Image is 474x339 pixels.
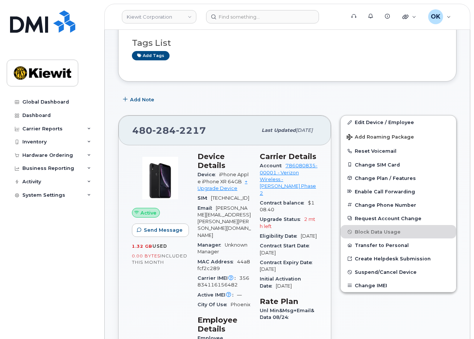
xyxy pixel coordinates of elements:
a: Edit Device / Employee [341,115,456,129]
button: Send Message [132,224,189,237]
span: Contract balance [260,200,308,206]
span: 0.00 Bytes [132,253,160,259]
span: [DATE] [260,250,276,256]
span: [DATE] [276,283,292,289]
h3: Rate Plan [260,297,317,306]
span: included this month [132,253,187,265]
span: Change Plan / Features [355,175,416,181]
button: Add Roaming Package [341,129,456,144]
button: Enable Call Forwarding [341,185,456,198]
span: Send Message [144,226,183,234]
span: Upgrade Status [260,216,304,222]
input: Find something... [206,10,319,23]
h3: Carrier Details [260,152,317,161]
button: Change IMEI [341,279,456,292]
span: Contract Expiry Date [260,260,316,265]
button: Add Note [118,93,161,106]
button: Change Plan / Features [341,171,456,185]
span: City Of Use [197,302,231,307]
iframe: Messenger Launcher [442,307,468,333]
a: 786080835-00001 - Verizon Wireless - [PERSON_NAME] Phase 2 [260,163,317,196]
span: Eligibility Date [260,233,301,239]
span: Initial Activation Date [260,276,301,288]
button: Reset Voicemail [341,144,456,158]
span: Active IMEI [197,292,237,298]
button: Block Data Usage [341,225,456,238]
span: [TECHNICAL_ID] [211,195,249,201]
span: 1.32 GB [132,244,152,249]
span: 44a8fcf2c289 [197,259,250,271]
span: [PERSON_NAME][EMAIL_ADDRESS][PERSON_NAME][PERSON_NAME][DOMAIN_NAME] [197,205,251,238]
h3: Device Details [197,152,251,170]
span: Phoenix [231,302,250,307]
span: MAC Address [197,259,237,264]
button: Suspend/Cancel Device [341,265,456,279]
a: Add tags [132,51,170,60]
span: — [237,292,242,298]
span: Active [140,209,157,216]
button: Change Phone Number [341,198,456,212]
button: Request Account Change [341,212,456,225]
span: 480 [132,125,206,136]
span: Suspend/Cancel Device [355,269,417,275]
span: Device [197,172,219,177]
div: Quicklinks [397,9,421,24]
a: Kiewit Corporation [122,10,196,23]
span: Add Roaming Package [347,134,414,141]
span: iPhone Apple iPhone XR 64GB [197,172,249,184]
span: OK [431,12,440,21]
span: [DATE] [296,127,313,133]
h3: Employee Details [197,316,251,333]
a: Create Helpdesk Submission [341,252,456,265]
span: Account [260,163,285,168]
span: Manager [197,242,225,248]
button: Change SIM Card [341,158,456,171]
div: Olivia Keller [423,9,456,24]
span: 2217 [176,125,206,136]
span: [DATE] [260,266,276,272]
button: Transfer to Personal [341,238,456,252]
h3: Tags List [132,38,443,48]
img: image20231002-3703462-1qb80zy.jpeg [138,156,183,200]
span: Add Note [130,96,154,103]
span: Carrier IMEI [197,275,239,281]
span: SIM [197,195,211,201]
span: 2 mth left [260,216,315,229]
span: Last updated [262,127,296,133]
span: used [152,243,167,249]
span: Email [197,205,216,211]
span: Unl Min&Msg+Email&Data 08/24 [260,308,314,320]
span: Contract Start Date [260,243,313,248]
span: Enable Call Forwarding [355,188,415,194]
span: 284 [152,125,176,136]
span: [DATE] [301,233,317,239]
